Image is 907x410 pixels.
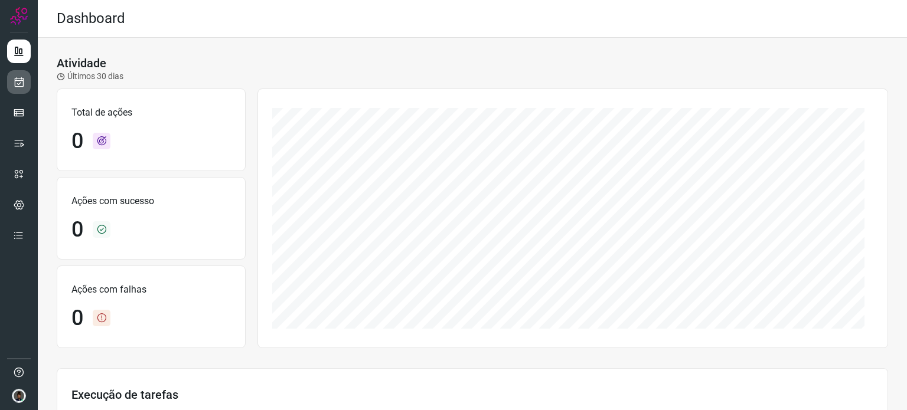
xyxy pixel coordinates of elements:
[71,217,83,242] h1: 0
[71,129,83,154] h1: 0
[71,106,231,120] p: Total de ações
[12,389,26,403] img: d44150f10045ac5288e451a80f22ca79.png
[10,7,28,25] img: Logo
[57,10,125,27] h2: Dashboard
[57,56,106,70] h3: Atividade
[71,283,231,297] p: Ações com falhas
[71,306,83,331] h1: 0
[71,388,873,402] h3: Execução de tarefas
[71,194,231,208] p: Ações com sucesso
[57,70,123,83] p: Últimos 30 dias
